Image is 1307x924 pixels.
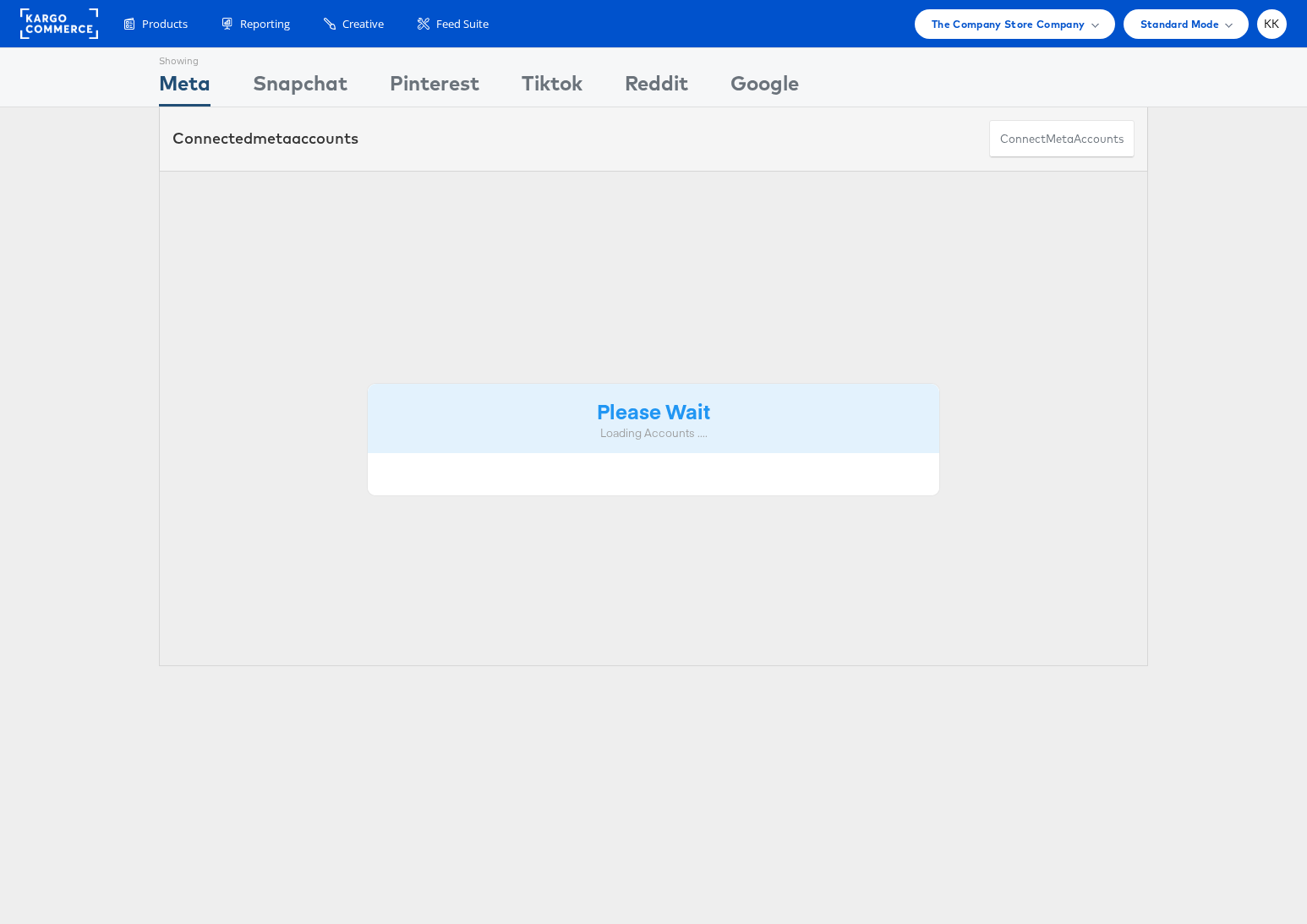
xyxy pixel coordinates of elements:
[142,16,188,32] span: Products
[1140,15,1219,33] span: Standard Mode
[1046,131,1074,147] span: meta
[730,68,799,107] div: Google
[625,68,688,107] div: Reddit
[390,68,479,107] div: Pinterest
[597,396,710,424] strong: Please Wait
[436,16,489,32] span: Feed Suite
[253,68,347,107] div: Snapchat
[240,16,290,32] span: Reporting
[159,48,211,68] div: Showing
[522,68,582,107] div: Tiktok
[1264,19,1280,30] span: KK
[159,68,211,107] div: Meta
[253,128,292,148] span: meta
[342,16,384,32] span: Creative
[380,425,927,441] div: Loading Accounts ....
[932,15,1086,33] span: The Company Store Company
[989,120,1135,158] button: ConnectmetaAccounts
[172,128,358,150] div: Connected accounts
